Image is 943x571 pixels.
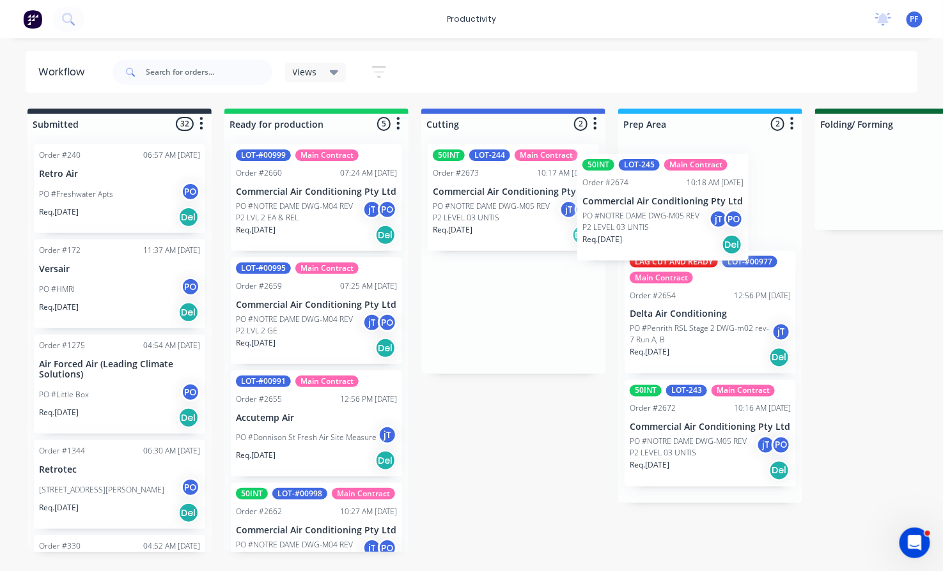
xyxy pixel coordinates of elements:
input: Search for orders... [146,59,272,85]
div: productivity [440,10,503,29]
span: PF [910,13,919,25]
iframe: Intercom live chat [900,528,930,558]
span: Views [293,65,317,79]
div: Workflow [38,65,91,80]
img: Factory [23,10,42,29]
